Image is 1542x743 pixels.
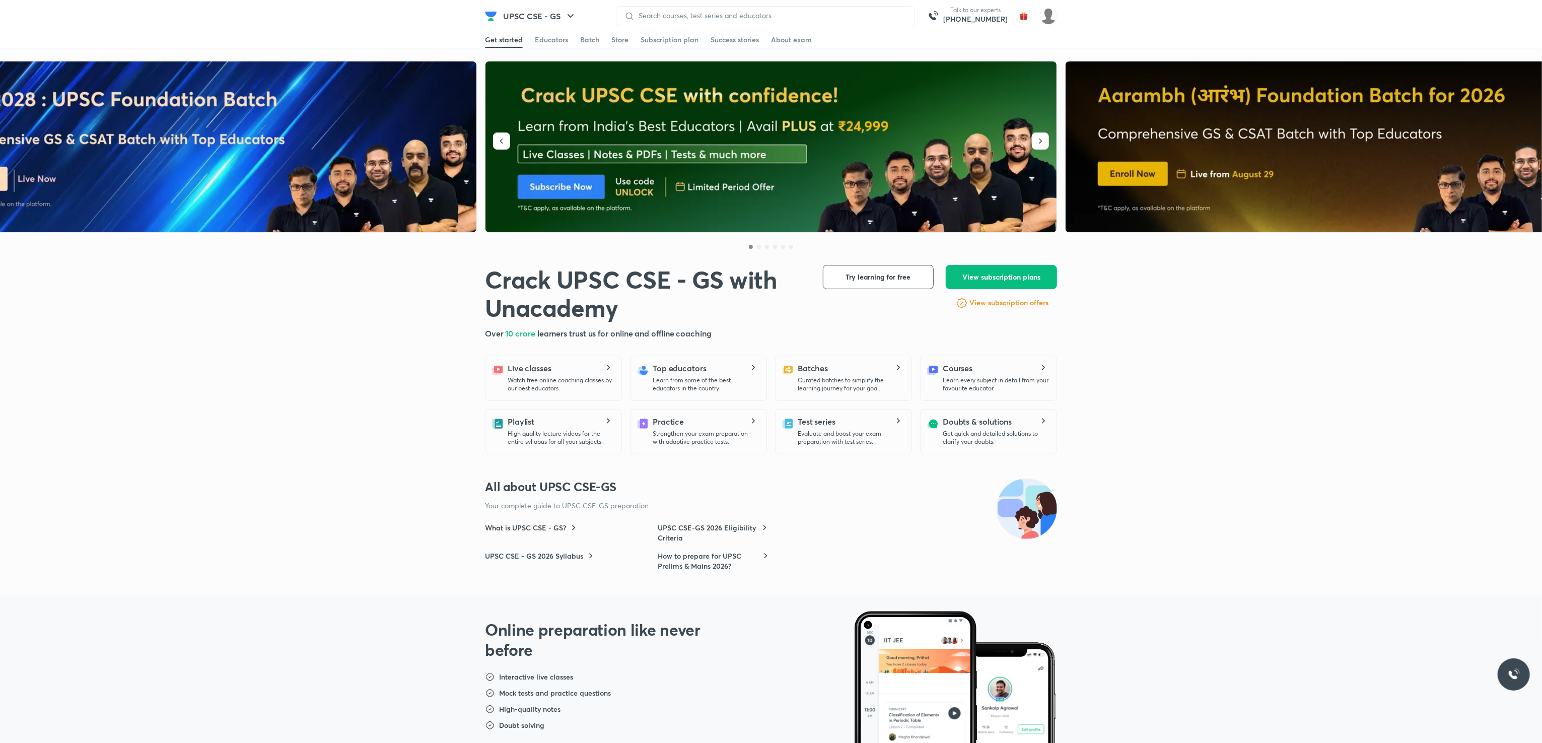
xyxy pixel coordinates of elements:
h6: Interactive live classes [499,672,573,682]
h5: Test series [798,416,835,428]
p: Your complete guide to UPSC CSE-GS preparation. [485,501,971,511]
p: Talk to our experts [943,6,1008,14]
p: High quality lecture videos for the entire syllabus for all your subjects. [508,430,613,446]
img: dst-points [485,688,495,698]
h6: UPSC CSE - GS 2026 Syllabus [485,551,583,561]
input: Search courses, test series and educators [635,12,906,20]
h5: Courses [943,362,972,374]
img: dst-points [485,672,495,682]
h6: What is UPSC CSE - GS? [485,523,566,533]
a: Get started [485,32,523,48]
a: About exam [771,32,812,48]
img: avatar [1016,8,1032,24]
div: Success stories [711,35,759,45]
a: How to prepare for UPSC Prelims & Mains 2026? [658,551,768,571]
img: Company Logo [485,10,497,22]
img: ttu [1508,668,1520,681]
img: saarthak [1040,8,1057,25]
a: Store [611,32,628,48]
div: Get started [485,35,523,45]
img: dst-points [485,704,495,714]
a: Educators [535,32,568,48]
button: Try learning for free [823,265,934,289]
img: dst-points [485,720,495,730]
a: Success stories [711,32,759,48]
a: UPSC CSE - GS 2026 Syllabus [485,551,596,561]
p: Evaluate and boost your exam preparation with test series. [798,430,903,446]
button: View subscription plans [946,265,1057,289]
h5: Playlist [508,416,534,428]
span: Over [485,328,506,339]
h6: How to prepare for UPSC Prelims & Mains 2026? [658,551,760,571]
h3: All about UPSC CSE-GS [485,479,1057,495]
img: call-us [923,6,943,26]
span: View subscription plans [962,272,1040,282]
span: 10 crore [506,328,537,339]
div: Batch [580,35,599,45]
div: Subscription plan [641,35,698,45]
button: UPSC CSE - GS [497,6,583,26]
h5: Practice [653,416,684,428]
p: Strengthen your exam preparation with adaptive practice tests. [653,430,758,446]
div: Store [611,35,628,45]
h5: Live classes [508,362,551,374]
h5: Doubts & solutions [943,416,1012,428]
h5: Top educators [653,362,707,374]
h1: Crack UPSC CSE - GS with Unacademy [485,265,807,321]
h6: View subscription offers [970,298,1049,308]
a: View subscription offers [970,297,1049,309]
h6: Mock tests and practice questions [499,688,611,698]
p: Get quick and detailed solutions to clarify your doubts. [943,430,1048,446]
p: Learn every subject in detail from your favourite educator. [943,376,1048,392]
span: learners trust us for online and offline coaching [537,328,712,339]
a: Batch [580,32,599,48]
a: What is UPSC CSE - GS? [485,523,579,533]
h5: Batches [798,362,828,374]
div: Educators [535,35,568,45]
span: Try learning for free [846,272,911,282]
p: Watch free online coaching classes by our best educators. [508,376,613,392]
img: all-about-exam [997,479,1057,539]
a: Subscription plan [641,32,698,48]
p: Curated batches to simplify the learning journey for your goal. [798,376,903,392]
div: About exam [771,35,812,45]
h2: Online preparation like never before [485,620,724,660]
a: [PHONE_NUMBER] [943,14,1008,24]
p: Learn from some of the best educators in the country. [653,376,758,392]
a: UPSC CSE-GS 2026 Eligibility Criteria [658,523,768,543]
h6: UPSC CSE-GS 2026 Eligibility Criteria [658,523,758,543]
h6: High-quality notes [499,704,560,714]
h6: Doubt solving [499,720,544,730]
